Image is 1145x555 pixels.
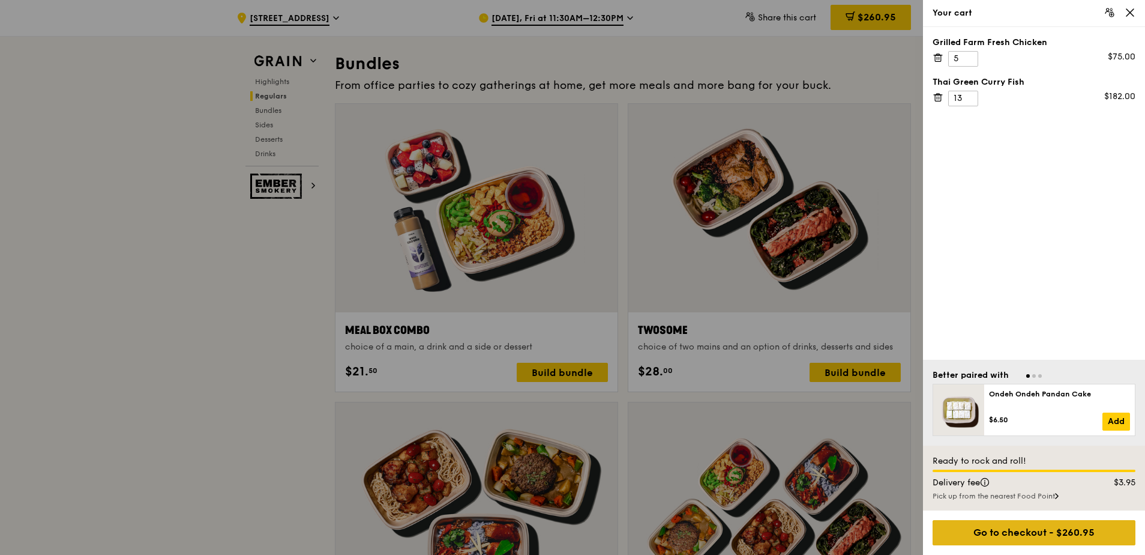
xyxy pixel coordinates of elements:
div: $182.00 [1104,91,1135,103]
span: Go to slide 2 [1032,374,1036,378]
div: Go to checkout - $260.95 [933,520,1135,545]
div: Ready to rock and roll! [933,455,1135,467]
div: Your cart [933,7,1135,19]
span: Go to slide 3 [1038,374,1042,378]
div: Thai Green Curry Fish [933,76,1135,88]
div: Better paired with [933,369,1009,381]
a: Add [1102,413,1130,431]
div: Ondeh Ondeh Pandan Cake [989,389,1130,399]
div: $6.50 [989,415,1102,425]
div: Pick up from the nearest Food Point [933,491,1135,501]
div: Grilled Farm Fresh Chicken [933,37,1135,49]
div: $3.95 [1089,477,1143,489]
div: $75.00 [1108,51,1135,63]
span: Go to slide 1 [1026,374,1030,378]
div: Delivery fee [925,477,1089,489]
